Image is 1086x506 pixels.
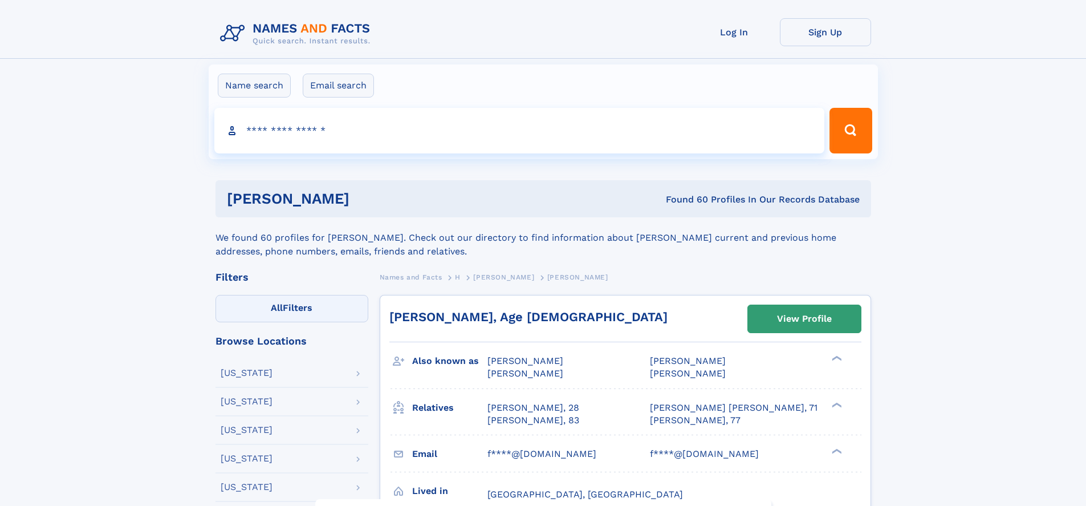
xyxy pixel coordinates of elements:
span: [PERSON_NAME] [650,368,726,379]
span: H [455,273,461,281]
h1: [PERSON_NAME] [227,192,508,206]
div: [US_STATE] [221,483,272,492]
a: [PERSON_NAME], 28 [487,402,579,414]
div: Browse Locations [215,336,368,346]
label: Email search [303,74,374,98]
div: [US_STATE] [221,426,272,435]
h3: Lived in [412,481,487,501]
span: [PERSON_NAME] [487,368,563,379]
h3: Also known as [412,351,487,371]
h3: Email [412,444,487,464]
a: [PERSON_NAME] [473,270,534,284]
label: Filters [215,295,368,322]
a: [PERSON_NAME], 83 [487,414,579,427]
button: Search Button [829,108,872,153]
div: ❯ [829,447,843,455]
a: H [455,270,461,284]
span: [PERSON_NAME] [473,273,534,281]
img: Logo Names and Facts [215,18,380,49]
a: Sign Up [780,18,871,46]
input: search input [214,108,825,153]
a: [PERSON_NAME] [PERSON_NAME], 71 [650,402,817,414]
div: We found 60 profiles for [PERSON_NAME]. Check out our directory to find information about [PERSON... [215,217,871,258]
h3: Relatives [412,398,487,418]
span: [PERSON_NAME] [650,355,726,366]
a: [PERSON_NAME], Age [DEMOGRAPHIC_DATA] [389,310,668,324]
div: View Profile [777,306,832,332]
div: [US_STATE] [221,369,272,378]
label: Name search [218,74,291,98]
a: [PERSON_NAME], 77 [650,414,741,427]
a: View Profile [748,305,861,333]
span: [PERSON_NAME] [547,273,608,281]
div: ❯ [829,355,843,362]
div: [US_STATE] [221,397,272,406]
span: [GEOGRAPHIC_DATA], [GEOGRAPHIC_DATA] [487,489,683,500]
div: ❯ [829,401,843,408]
div: Filters [215,272,368,282]
div: Found 60 Profiles In Our Records Database [507,193,860,206]
a: Names and Facts [380,270,442,284]
a: Log In [689,18,780,46]
span: All [271,302,283,313]
div: [US_STATE] [221,454,272,463]
span: [PERSON_NAME] [487,355,563,366]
